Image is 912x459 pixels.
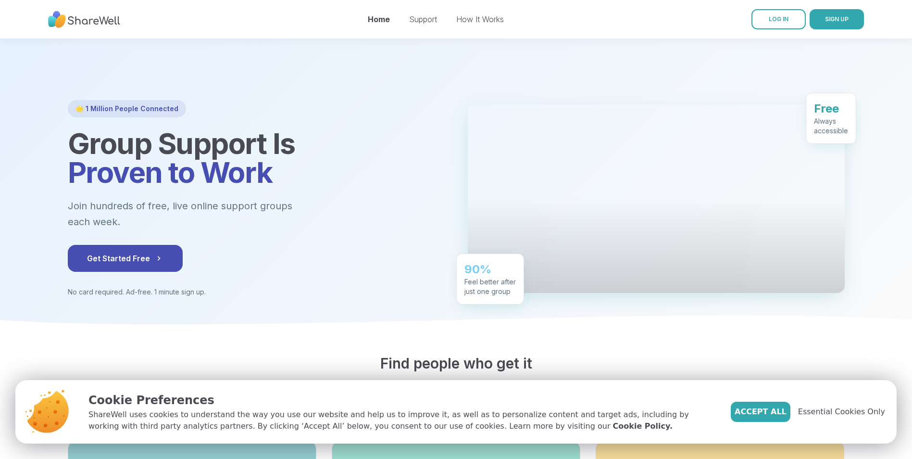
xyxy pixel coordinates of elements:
[456,14,504,24] a: How It Works
[68,155,273,190] span: Proven to Work
[68,245,183,272] button: Get Started Free
[68,129,445,187] h1: Group Support Is
[88,392,715,409] p: Cookie Preferences
[769,15,788,23] span: LOG IN
[814,101,848,116] div: Free
[68,100,186,117] div: 🌟 1 Million People Connected
[798,406,885,418] span: Essential Cookies Only
[613,421,673,432] a: Cookie Policy.
[464,261,516,277] div: 90%
[825,15,849,23] span: SIGN UP
[48,6,120,33] img: ShareWell Nav Logo
[810,9,864,29] button: SIGN UP
[88,409,715,432] p: ShareWell uses cookies to understand the way you use our website and help us to improve it, as we...
[409,14,437,24] a: Support
[68,198,345,229] p: Join hundreds of free, live online support groups each week.
[464,277,516,296] div: Feel better after just one group
[735,406,787,418] span: Accept All
[68,355,845,372] h2: Find people who get it
[814,116,848,135] div: Always accessible
[731,402,790,422] button: Accept All
[68,287,445,297] p: No card required. Ad-free. 1 minute sign up.
[751,9,806,29] a: LOG IN
[368,14,390,24] a: Home
[87,253,163,264] span: Get Started Free
[272,380,641,410] p: Free live support groups, running every hour and led by real people.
